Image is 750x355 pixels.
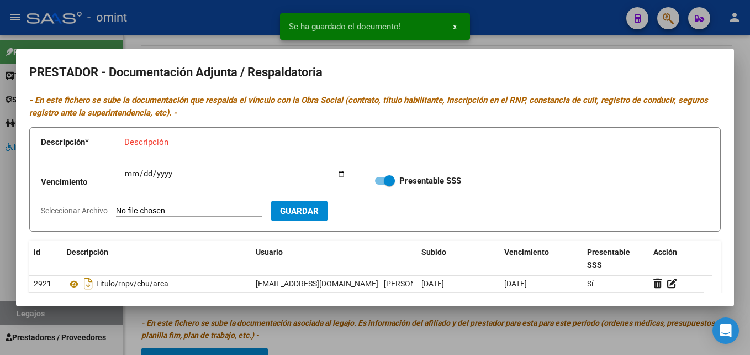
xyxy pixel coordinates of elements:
[41,176,124,189] p: Vencimiento
[417,241,500,277] datatable-header-cell: Subido
[271,201,328,221] button: Guardar
[256,279,443,288] span: [EMAIL_ADDRESS][DOMAIN_NAME] - [PERSON_NAME]
[29,62,721,83] h2: PRESTADOR - Documentación Adjunta / Respaldatoria
[399,176,461,186] strong: Presentable SSS
[587,279,593,288] span: Sí
[96,280,168,289] span: Titulo/rnpv/cbu/arca
[62,241,251,277] datatable-header-cell: Descripción
[41,206,108,215] span: Seleccionar Archivo
[289,21,401,32] span: Se ha guardado el documento!
[34,279,51,288] span: 2921
[67,248,108,257] span: Descripción
[712,317,739,344] div: Open Intercom Messenger
[81,275,96,293] i: Descargar documento
[29,241,62,277] datatable-header-cell: id
[251,241,417,277] datatable-header-cell: Usuario
[587,248,630,269] span: Presentable SSS
[649,241,704,277] datatable-header-cell: Acción
[421,279,444,288] span: [DATE]
[444,17,466,36] button: x
[421,248,446,257] span: Subido
[504,279,527,288] span: [DATE]
[453,22,457,32] span: x
[41,136,124,149] p: Descripción
[280,206,319,216] span: Guardar
[500,241,583,277] datatable-header-cell: Vencimiento
[504,248,549,257] span: Vencimiento
[256,248,283,257] span: Usuario
[583,241,649,277] datatable-header-cell: Presentable SSS
[29,95,708,118] i: - En este fichero se sube la documentación que respalda el vínculo con la Obra Social (contrato, ...
[653,248,677,257] span: Acción
[34,248,40,257] span: id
